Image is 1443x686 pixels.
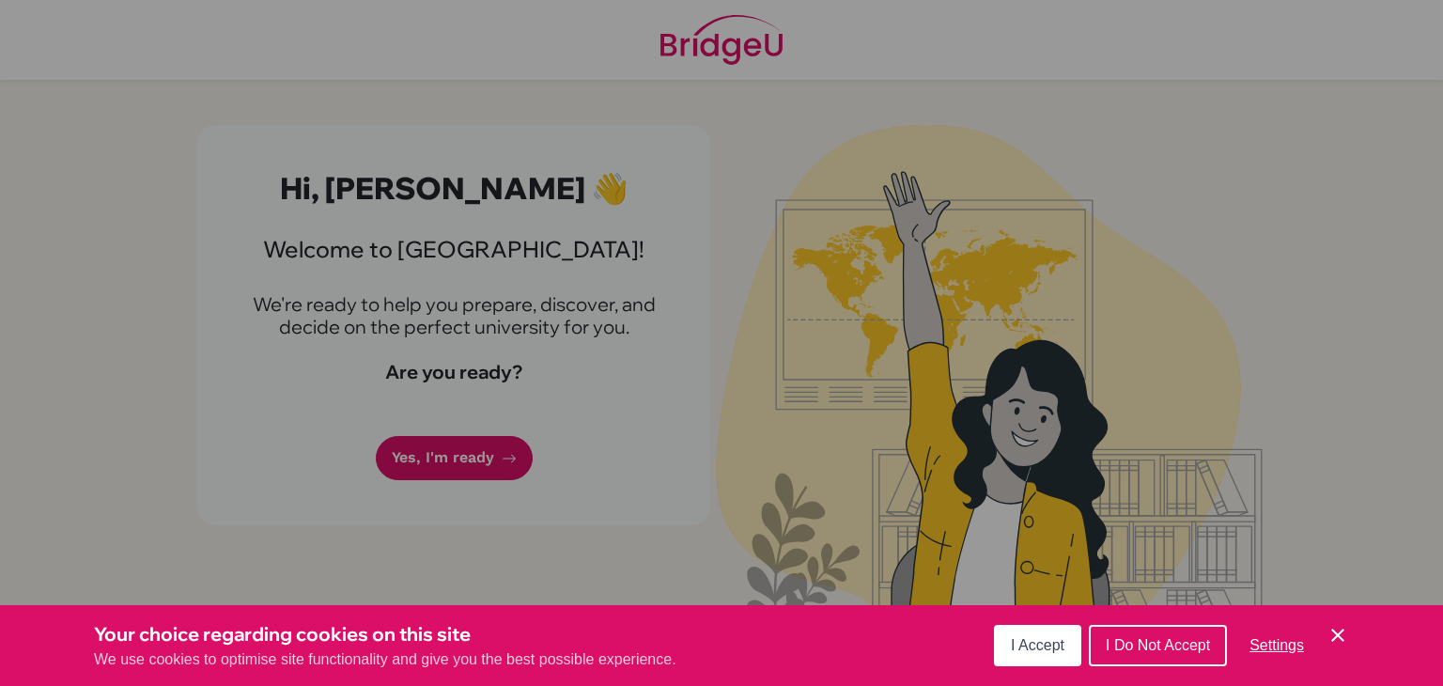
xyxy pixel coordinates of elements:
button: I Accept [994,625,1081,666]
button: Save and close [1327,624,1349,647]
p: We use cookies to optimise site functionality and give you the best possible experience. [94,648,676,671]
h3: Your choice regarding cookies on this site [94,620,676,648]
span: I Accept [1011,637,1064,653]
span: Settings [1249,637,1304,653]
span: I Do Not Accept [1106,637,1210,653]
button: I Do Not Accept [1089,625,1227,666]
button: Settings [1234,627,1319,664]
